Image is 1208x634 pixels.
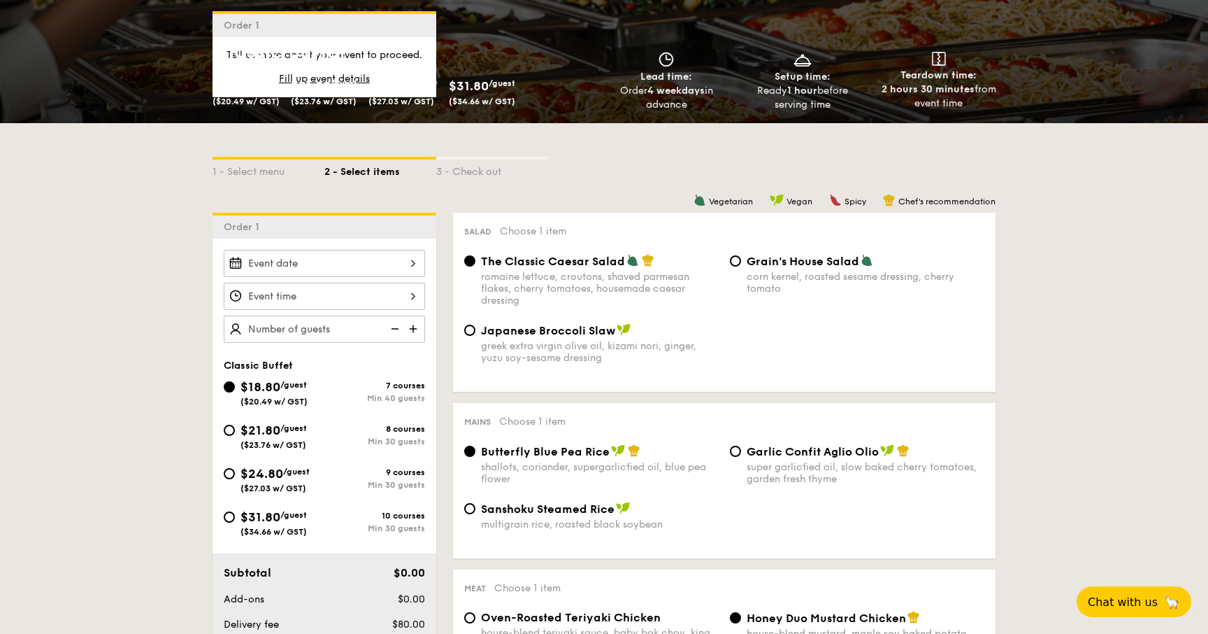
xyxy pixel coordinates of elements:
input: $21.80/guest($23.76 w/ GST)8 coursesMin 30 guests [224,425,235,436]
strong: 2 hours 30 minutes [882,83,975,95]
span: $31.80 [240,509,280,525]
div: multigrain rice, roasted black soybean [481,519,719,530]
div: 7 courses [324,381,425,390]
span: /guest [252,78,279,88]
img: icon-vegetarian.fe4039eb.svg [693,194,706,206]
span: Japanese Broccoli Slaw [481,324,615,337]
input: The Classic Caesar Saladromaine lettuce, croutons, shaved parmesan flakes, cherry tomatoes, house... [464,255,475,267]
input: Number of guests [224,316,425,343]
span: Vegetarian [709,197,753,206]
div: Min 30 guests [324,437,425,446]
img: icon-vegan.f8ff3823.svg [770,194,784,206]
span: The Classic Caesar Salad [481,255,625,268]
span: $24.80 [368,78,411,94]
div: super garlicfied oil, slow baked cherry tomatoes, garden fresh thyme [747,461,984,485]
img: icon-dish.430c3a2e.svg [792,52,813,67]
strong: 4 weekdays [647,85,705,97]
input: $24.80/guest($27.03 w/ GST)9 coursesMin 30 guests [224,468,235,479]
span: Grain's House Salad [747,255,859,268]
div: Min 30 guests [324,523,425,533]
img: icon-chef-hat.a58ddaea.svg [883,194,896,206]
input: Oven-Roasted Teriyaki Chickenhouse-blend teriyaki sauce, baby bok choy, king oyster and shiitake ... [464,612,475,624]
h1: Classic Buffet [213,39,598,64]
span: Mains [464,417,491,427]
span: /guest [411,78,438,88]
input: Grain's House Saladcorn kernel, roasted sesame dressing, cherry tomato [730,255,741,267]
button: Chat with us🦙 [1077,586,1191,617]
img: icon-spicy.37a8142b.svg [829,194,842,206]
div: 3 - Check out [436,160,548,179]
div: greek extra virgin olive oil, kizami nori, ginger, yuzu soy-sesame dressing [481,340,719,364]
img: icon-vegetarian.fe4039eb.svg [861,254,873,267]
span: $18.80 [240,379,280,395]
span: ($27.03 w/ GST) [368,97,434,106]
span: Delivery fee [224,619,279,631]
span: Spicy [844,197,866,206]
img: icon-chef-hat.a58ddaea.svg [907,611,920,624]
img: icon-clock.2db775ea.svg [656,52,677,67]
div: 1 - Select menu [213,160,324,179]
span: ($34.66 w/ GST) [449,97,515,106]
input: Garlic Confit Aglio Oliosuper garlicfied oil, slow baked cherry tomatoes, garden fresh thyme [730,446,741,457]
div: corn kernel, roasted sesame dressing, cherry tomato [747,271,984,295]
div: shallots, coriander, supergarlicfied oil, blue pea flower [481,461,719,485]
span: Choose 1 item [499,416,566,428]
span: ($23.76 w/ GST) [291,97,357,106]
span: /guest [331,78,357,88]
strong: 1 hour [787,85,817,97]
img: icon-chef-hat.a58ddaea.svg [897,444,909,457]
span: Order 1 [224,221,265,233]
span: /guest [280,510,307,520]
span: Salad [464,227,491,237]
span: Chat with us [1088,596,1158,609]
span: $0.00 [398,593,425,605]
img: icon-vegan.f8ff3823.svg [611,444,625,457]
input: $31.80/guest($34.66 w/ GST)10 coursesMin 30 guests [224,512,235,523]
span: Chef's recommendation [898,197,995,206]
img: icon-teardown.65201eee.svg [932,52,946,66]
span: Lead time: [640,71,692,83]
span: ($20.49 w/ GST) [213,97,280,106]
img: icon-add.58712e84.svg [404,316,425,342]
img: icon-reduce.1d2dbef1.svg [383,316,404,342]
span: $31.80 [449,78,489,94]
div: from event time [876,83,1001,111]
span: $0.00 [394,566,425,579]
span: Oven-Roasted Teriyaki Chicken [481,611,661,624]
span: Butterfly Blue Pea Rice [481,445,610,458]
span: /guest [489,78,515,88]
div: Min 40 guests [324,393,425,403]
span: Sanshoku Steamed Rice [481,502,614,516]
span: /guest [280,423,307,433]
span: /guest [280,380,307,390]
span: Classic Buffet [224,360,293,372]
span: $80.00 [392,619,425,631]
span: Order 1 [224,20,265,31]
img: icon-vegan.f8ff3823.svg [880,444,894,457]
div: Min 30 guests [324,480,425,490]
span: Add-ons [224,593,264,605]
input: Honey Duo Mustard Chickenhouse-blend mustard, maple soy baked potato, parsley [730,612,741,624]
div: 10 courses [324,511,425,521]
span: Vegan [786,197,812,206]
span: Teardown time: [900,69,977,81]
span: Choose 1 item [494,582,561,594]
span: ($23.76 w/ GST) [240,440,306,450]
span: ($20.49 w/ GST) [240,397,308,407]
div: Ready before serving time [740,84,865,112]
img: icon-vegan.f8ff3823.svg [617,323,631,336]
input: Sanshoku Steamed Ricemultigrain rice, roasted black soybean [464,503,475,514]
span: Meat [464,584,486,593]
div: 8 courses [324,424,425,434]
div: romaine lettuce, croutons, shaved parmesan flakes, cherry tomatoes, housemade caesar dressing [481,271,719,307]
span: Honey Duo Mustard Chicken [747,612,906,625]
img: icon-vegan.f8ff3823.svg [616,502,630,514]
span: Setup time: [775,71,830,83]
span: $24.80 [240,466,283,481]
img: icon-chef-hat.a58ddaea.svg [628,444,640,457]
img: icon-chef-hat.a58ddaea.svg [642,254,654,267]
span: 🦙 [1163,594,1180,610]
input: Event time [224,283,425,310]
span: /guest [283,467,310,477]
span: $21.80 [291,78,331,94]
